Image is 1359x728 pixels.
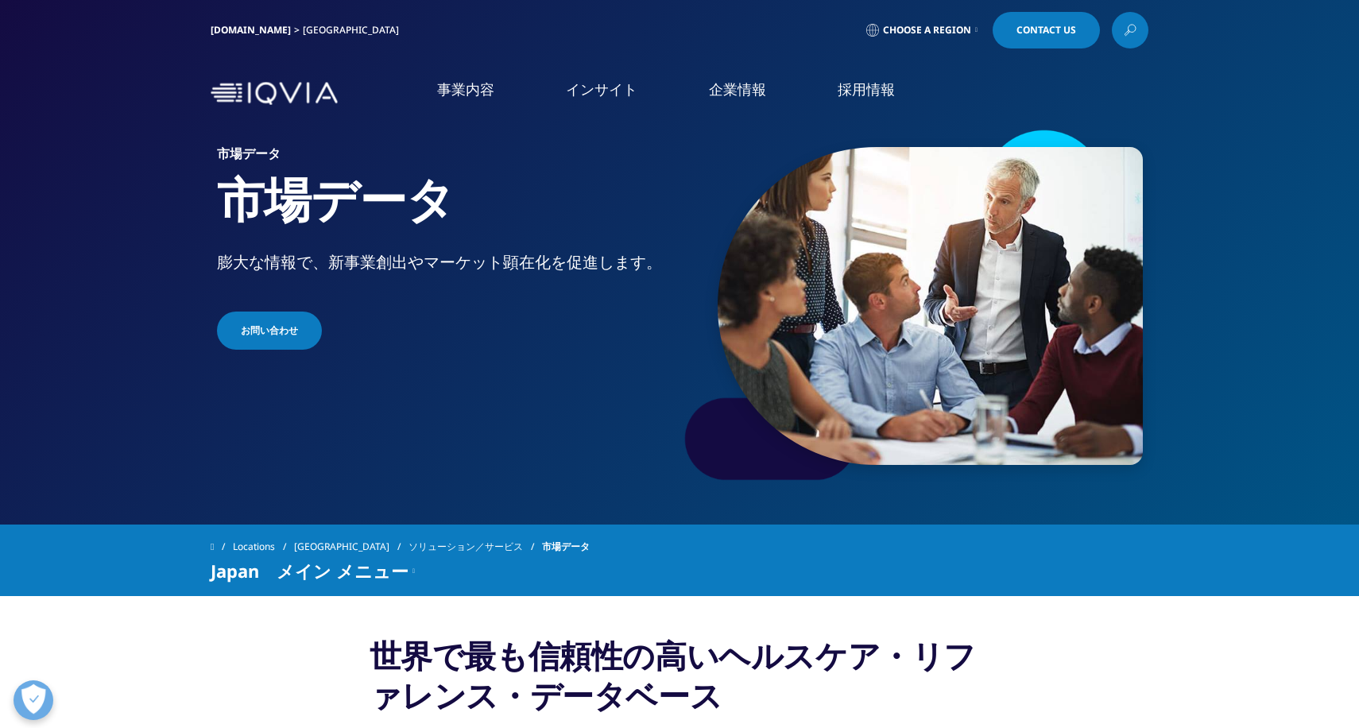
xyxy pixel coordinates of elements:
[370,636,990,727] h3: 世界で最も信頼性の高いヘルスケア・リファレンス・データベース
[217,147,674,169] h6: 市場データ
[294,532,408,561] a: [GEOGRAPHIC_DATA]
[303,24,405,37] div: [GEOGRAPHIC_DATA]
[344,56,1148,131] nav: Primary
[217,169,674,251] h1: 市場データ
[883,24,971,37] span: Choose a Region
[211,561,408,580] span: Japan メイン メニュー
[14,680,53,720] button: 優先設定センターを開く
[709,79,766,99] a: 企業情報
[408,532,542,561] a: ソリューション／サービス
[542,532,590,561] span: 市場データ
[217,251,674,283] p: 膨大な情報で、新事業創出やマーケット顕在化を促進します。
[718,147,1143,465] img: 105_sharing-information.jpg
[993,12,1100,48] a: Contact Us
[211,23,291,37] a: [DOMAIN_NAME]
[217,312,322,350] a: お問い合わせ
[838,79,895,99] a: 採用情報
[566,79,637,99] a: インサイト
[241,323,298,338] span: お問い合わせ
[437,79,494,99] a: 事業内容
[233,532,294,561] a: Locations
[1016,25,1076,35] span: Contact Us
